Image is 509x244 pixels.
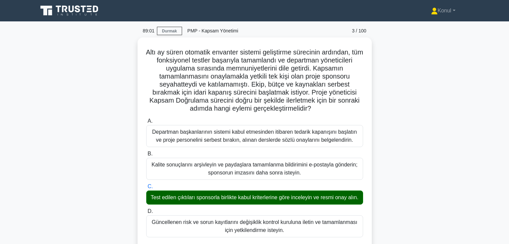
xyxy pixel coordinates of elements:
[148,208,153,214] font: D.
[148,118,153,124] font: A.
[148,151,153,156] font: B.
[352,28,366,33] font: 3 / 100
[415,4,472,17] a: Konul
[148,184,153,189] font: C.
[138,24,157,37] div: 89:01
[157,27,182,35] a: Durmak
[151,195,358,200] font: Test edilen çıktıları sponsorla birlikte kabul kriterlerine göre inceleyin ve resmi onay alın.
[152,129,357,143] font: Departman başkanlarının sistemi kabul etmesinden itibaren tedarik kapanışını başlatın ve proje pe...
[438,8,451,13] font: Konul
[152,219,357,233] font: Güncellenen risk ve sorun kayıtlarını değişiklik kontrol kuruluna iletin ve tamamlanması için yet...
[162,29,177,33] font: Durmak
[146,48,363,112] font: Altı ay süren otomatik envanter sistemi geliştirme sürecinin ardından, tüm fonksiyonel testler ba...
[187,28,238,33] font: PMP - Kapsam Yönetimi
[152,162,357,175] font: Kalite sonuçlarını arşivleyin ve paydaşlara tamamlanma bildirimini e-postayla gönderin; sponsorun...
